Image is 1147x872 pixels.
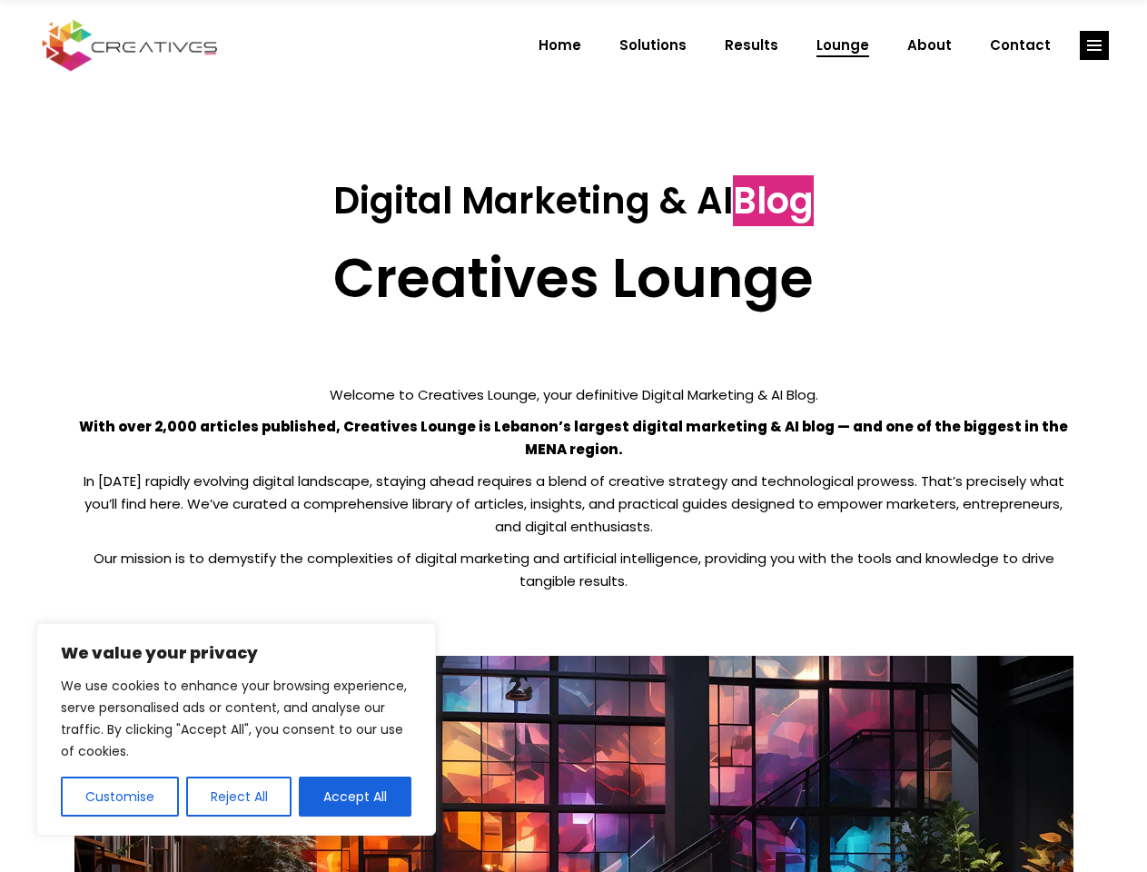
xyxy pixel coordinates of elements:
[74,245,1073,311] h2: Creatives Lounge
[186,777,292,817] button: Reject All
[61,777,179,817] button: Customise
[74,547,1073,592] p: Our mission is to demystify the complexities of digital marketing and artificial intelligence, pr...
[61,642,411,664] p: We value your privacy
[990,22,1051,69] span: Contact
[74,179,1073,223] h3: Digital Marketing & AI
[888,22,971,69] a: About
[619,22,687,69] span: Solutions
[38,17,222,74] img: Creatives
[74,383,1073,406] p: Welcome to Creatives Lounge, your definitive Digital Marketing & AI Blog.
[79,417,1068,459] strong: With over 2,000 articles published, Creatives Lounge is Lebanon’s largest digital marketing & AI ...
[725,22,778,69] span: Results
[816,22,869,69] span: Lounge
[61,675,411,762] p: We use cookies to enhance your browsing experience, serve personalised ads or content, and analys...
[706,22,797,69] a: Results
[971,22,1070,69] a: Contact
[519,22,600,69] a: Home
[539,22,581,69] span: Home
[74,470,1073,538] p: In [DATE] rapidly evolving digital landscape, staying ahead requires a blend of creative strategy...
[1080,31,1109,60] a: link
[797,22,888,69] a: Lounge
[36,623,436,836] div: We value your privacy
[733,175,814,226] span: Blog
[299,777,411,817] button: Accept All
[600,22,706,69] a: Solutions
[907,22,952,69] span: About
